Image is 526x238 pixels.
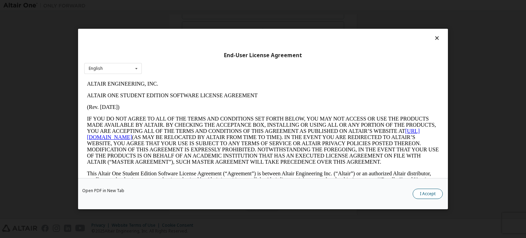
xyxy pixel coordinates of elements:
[413,189,443,199] button: I Accept
[3,26,355,32] p: (Rev. [DATE])
[3,38,355,87] p: IF YOU DO NOT AGREE TO ALL OF THE TERMS AND CONDITIONS SET FORTH BELOW, YOU MAY NOT ACCESS OR USE...
[89,66,103,71] div: English
[3,92,355,117] p: This Altair One Student Edition Software License Agreement (“Agreement”) is between Altair Engine...
[3,50,336,62] a: [URL][DOMAIN_NAME]
[82,189,124,193] a: Open PDF in New Tab
[3,3,355,9] p: ALTAIR ENGINEERING, INC.
[84,52,442,59] div: End-User License Agreement
[3,14,355,21] p: ALTAIR ONE STUDENT EDITION SOFTWARE LICENSE AGREEMENT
